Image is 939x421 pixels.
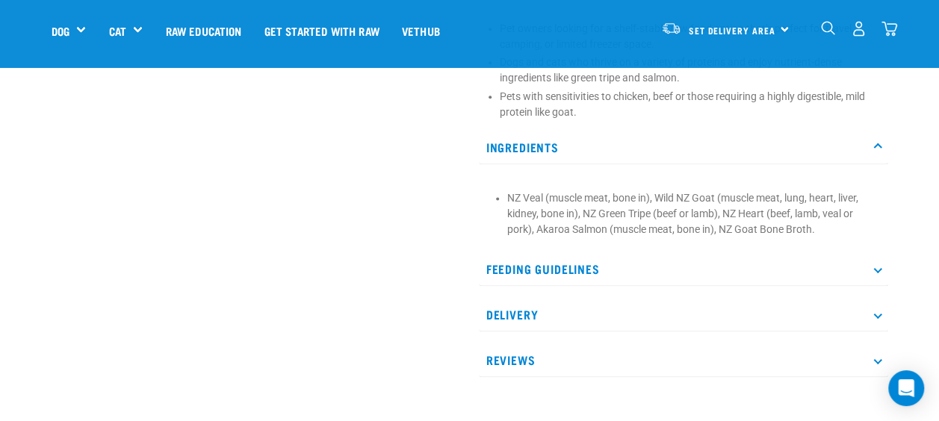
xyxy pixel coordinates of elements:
[507,190,881,237] li: NZ Veal (muscle meat, bone in), Wild NZ Goat (muscle meat, lung, heart, liver, kidney, bone in), ...
[108,22,125,40] a: Cat
[154,1,252,60] a: Raw Education
[661,22,681,35] img: van-moving.png
[479,252,888,286] p: Feeding Guidelines
[500,54,888,86] li: Dogs and cats who thrive on a variety of proteins and enjoy nutrient-dense ingredients like green...
[689,28,775,33] span: Set Delivery Area
[500,89,888,120] li: Pets with sensitivities to chicken, beef or those requiring a highly digestible, mild protein lik...
[851,21,867,37] img: user.png
[479,343,888,377] p: Reviews
[253,1,391,60] a: Get started with Raw
[821,21,835,35] img: home-icon-1@2x.png
[479,131,888,164] p: Ingredients
[479,298,888,331] p: Delivery
[52,22,69,40] a: Dog
[391,1,451,60] a: Vethub
[888,370,924,406] div: Open Intercom Messenger
[881,21,897,37] img: home-icon@2x.png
